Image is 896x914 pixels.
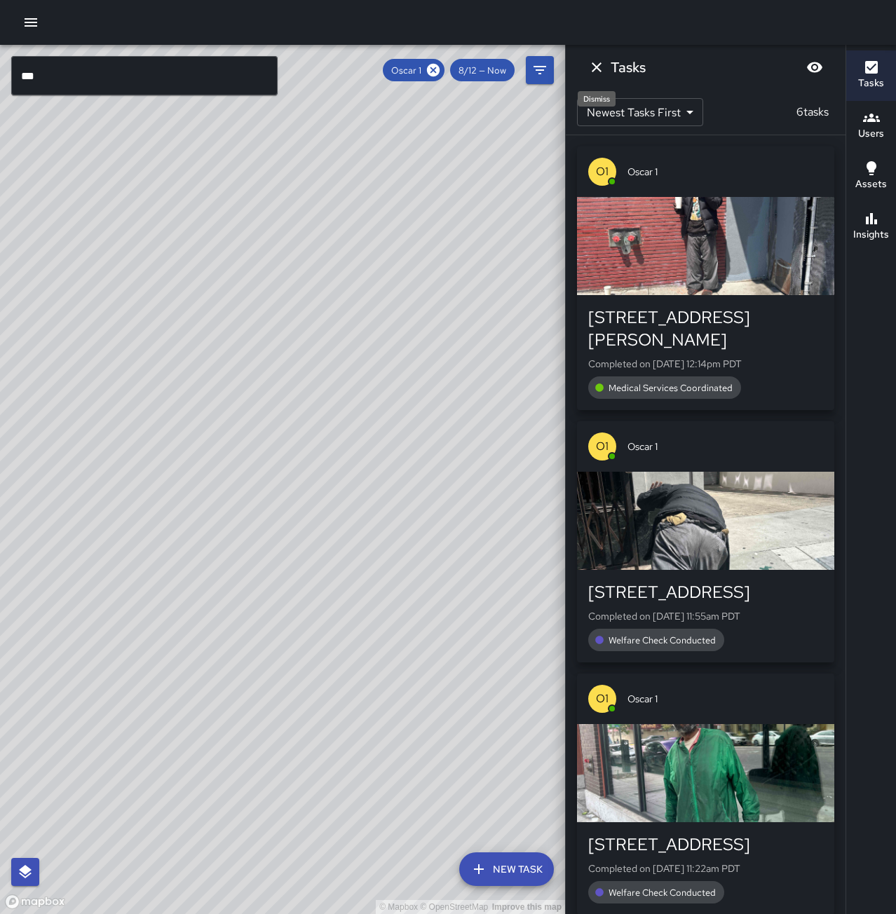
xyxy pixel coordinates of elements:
[846,101,896,151] button: Users
[791,104,834,121] p: 6 tasks
[801,53,829,81] button: Blur
[858,126,884,142] h6: Users
[583,53,611,81] button: Dismiss
[627,165,823,179] span: Oscar 1
[855,177,887,192] h6: Assets
[627,692,823,706] span: Oscar 1
[459,852,554,886] button: New Task
[588,833,823,856] div: [STREET_ADDRESS]
[526,56,554,84] button: Filters
[577,146,834,410] button: O1Oscar 1[STREET_ADDRESS][PERSON_NAME]Completed on [DATE] 12:14pm PDTMedical Services Coordinated
[846,151,896,202] button: Assets
[627,439,823,453] span: Oscar 1
[846,50,896,101] button: Tasks
[596,438,609,455] p: O1
[588,861,823,875] p: Completed on [DATE] 11:22am PDT
[577,98,703,126] div: Newest Tasks First
[383,64,430,76] span: Oscar 1
[588,609,823,623] p: Completed on [DATE] 11:55am PDT
[577,421,834,662] button: O1Oscar 1[STREET_ADDRESS]Completed on [DATE] 11:55am PDTWelfare Check Conducted
[600,382,741,394] span: Medical Services Coordinated
[588,357,823,371] p: Completed on [DATE] 12:14pm PDT
[611,56,646,79] h6: Tasks
[596,690,609,707] p: O1
[383,59,444,81] div: Oscar 1
[600,887,724,899] span: Welfare Check Conducted
[588,306,823,351] div: [STREET_ADDRESS][PERSON_NAME]
[578,91,616,107] div: Dismiss
[853,227,889,243] h6: Insights
[450,64,515,76] span: 8/12 — Now
[846,202,896,252] button: Insights
[858,76,884,91] h6: Tasks
[596,163,609,180] p: O1
[600,634,724,646] span: Welfare Check Conducted
[588,581,823,603] div: [STREET_ADDRESS]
